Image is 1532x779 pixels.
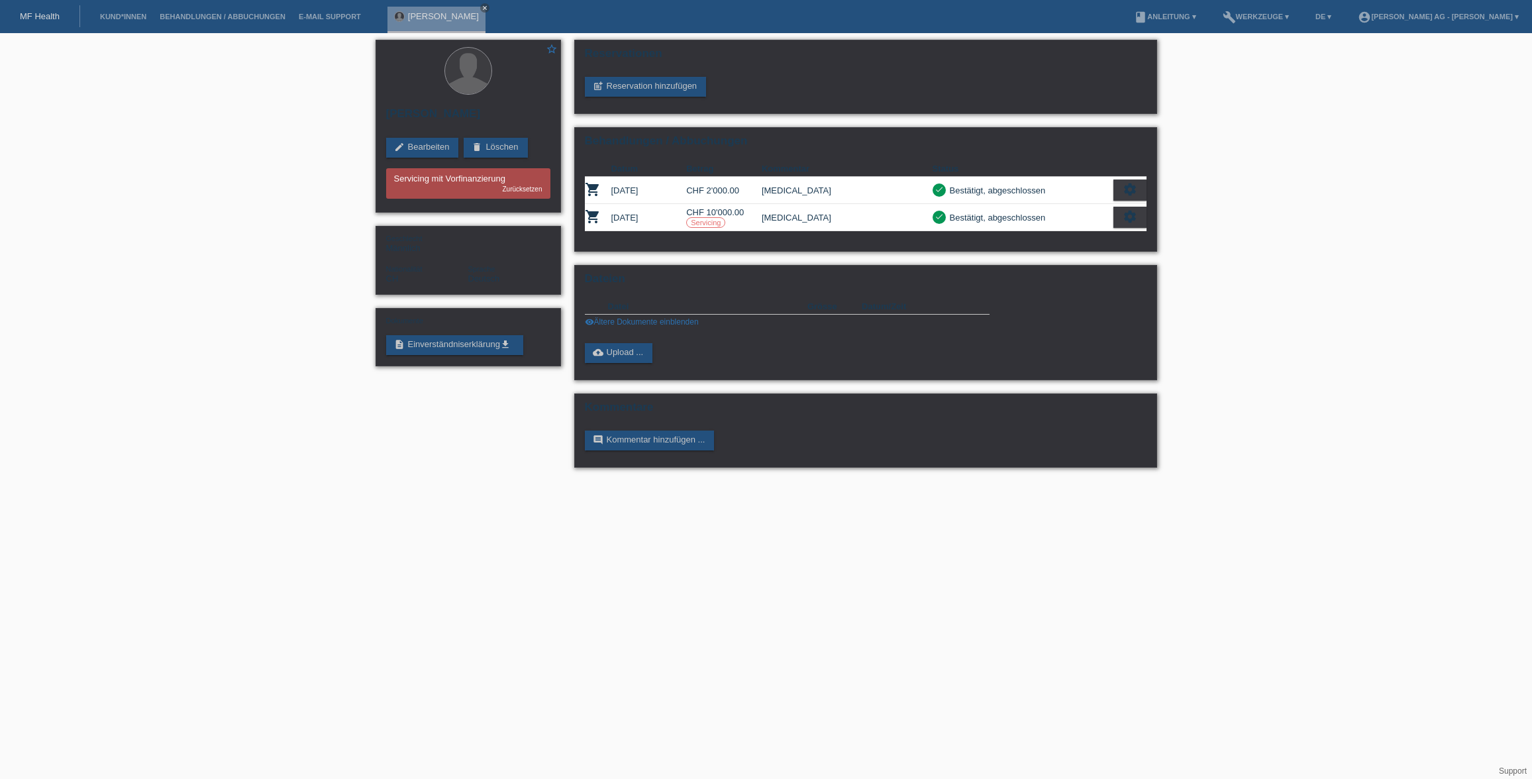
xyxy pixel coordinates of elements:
[686,204,762,231] td: CHF 10'000.00
[20,11,60,21] a: MF Health
[593,435,603,445] i: comment
[1127,13,1202,21] a: bookAnleitung ▾
[593,347,603,358] i: cloud_upload
[502,185,542,193] a: Zurücksetzen
[546,43,558,55] i: star_border
[500,339,511,350] i: get_app
[1216,13,1296,21] a: buildWerkzeuge ▾
[585,47,1147,67] h2: Reservationen
[1223,11,1236,24] i: build
[482,5,488,11] i: close
[386,107,550,127] h2: [PERSON_NAME]
[585,431,715,450] a: commentKommentar hinzufügen ...
[1123,182,1137,197] i: settings
[593,81,603,91] i: post_add
[585,317,594,327] i: visibility
[933,161,1113,177] th: Status
[1309,13,1338,21] a: DE ▾
[585,343,653,363] a: cloud_uploadUpload ...
[386,274,399,284] span: Schweiz
[386,233,468,253] div: Männlich
[464,138,527,158] a: deleteLöschen
[386,317,423,325] span: Dokumente
[394,339,405,350] i: description
[946,183,1046,197] div: Bestätigt, abgeschlossen
[585,317,699,327] a: visibilityÄltere Dokumente einblenden
[386,168,550,199] div: Servicing mit Vorfinanzierung
[585,401,1147,421] h2: Kommentare
[472,142,482,152] i: delete
[585,209,601,225] i: POSP00027051
[762,177,933,204] td: [MEDICAL_DATA]
[408,11,479,21] a: [PERSON_NAME]
[686,177,762,204] td: CHF 2'000.00
[386,335,523,355] a: descriptionEinverständniserklärungget_app
[611,177,687,204] td: [DATE]
[762,161,933,177] th: Kommentar
[686,161,762,177] th: Betrag
[585,77,707,97] a: post_addReservation hinzufügen
[585,272,1147,292] h2: Dateien
[686,217,725,228] label: Servicing
[153,13,292,21] a: Behandlungen / Abbuchungen
[386,265,423,273] span: Nationalität
[386,138,459,158] a: editBearbeiten
[862,299,970,315] th: Datum/Zeit
[546,43,558,57] a: star_border
[468,265,495,273] span: Sprache
[1499,766,1527,776] a: Support
[946,211,1046,225] div: Bestätigt, abgeschlossen
[935,212,944,221] i: check
[386,234,423,242] span: Geschlecht
[1123,209,1137,224] i: settings
[611,204,687,231] td: [DATE]
[807,299,862,315] th: Grösse
[611,161,687,177] th: Datum
[394,142,405,152] i: edit
[292,13,368,21] a: E-Mail Support
[480,3,489,13] a: close
[935,185,944,194] i: check
[608,299,807,315] th: Datei
[762,204,933,231] td: [MEDICAL_DATA]
[93,13,153,21] a: Kund*innen
[585,182,601,197] i: POSP00027050
[1134,11,1147,24] i: book
[1358,11,1371,24] i: account_circle
[585,134,1147,154] h2: Behandlungen / Abbuchungen
[468,274,500,284] span: Deutsch
[1351,13,1525,21] a: account_circle[PERSON_NAME] AG - [PERSON_NAME] ▾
